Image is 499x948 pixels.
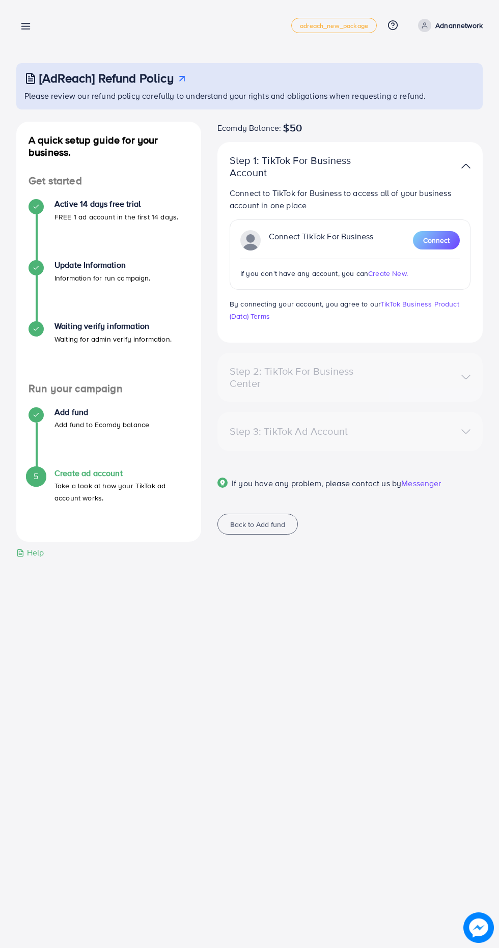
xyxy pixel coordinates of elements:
img: TikTok partner [240,230,261,250]
li: Create ad account [16,468,201,529]
p: Connect to TikTok for Business to access all of your business account in one place [230,187,470,211]
p: Adnannetwork [435,19,483,32]
img: Popup guide [217,478,228,488]
h4: Get started [16,175,201,187]
span: Messenger [401,478,441,489]
h4: Active 14 days free trial [54,199,178,209]
span: Create New. [368,268,408,278]
span: If you don't have any account, you can [240,268,368,278]
span: $50 [283,122,301,134]
h4: Update Information [54,260,151,270]
h4: Create ad account [54,468,189,478]
span: Connect [423,235,450,245]
a: TikTok Business Product (Data) Terms [230,299,459,321]
h3: [AdReach] Refund Policy [39,71,174,86]
li: Add fund [16,407,201,468]
button: Connect [413,231,460,249]
p: Information for run campaign. [54,272,151,284]
li: Active 14 days free trial [16,199,201,260]
h4: Run your campaign [16,382,201,395]
span: Back to Add fund [230,519,285,529]
p: Take a look at how your TikTok ad account works. [54,480,189,504]
span: adreach_new_package [300,22,368,29]
p: Waiting for admin verify information. [54,333,172,345]
div: Help [16,547,44,559]
li: Waiting verify information [16,321,201,382]
span: 5 [34,470,38,482]
p: Please review our refund policy carefully to understand your rights and obligations when requesti... [24,90,477,102]
a: adreach_new_package [291,18,377,33]
p: Connect TikTok For Business [269,230,373,250]
p: Step 1: TikTok For Business Account [230,154,385,179]
img: image [463,912,494,943]
p: Add fund to Ecomdy balance [54,419,149,431]
a: Adnannetwork [414,19,483,32]
span: If you have any problem, please contact us by [232,478,401,489]
img: TikTok partner [461,159,470,174]
h4: Add fund [54,407,149,417]
p: FREE 1 ad account in the first 14 days. [54,211,178,223]
li: Update Information [16,260,201,321]
button: Back to Add fund [217,514,298,535]
p: By connecting your account, you agree to our [230,298,470,322]
span: Ecomdy Balance: [217,122,281,134]
h4: A quick setup guide for your business. [16,134,201,158]
h4: Waiting verify information [54,321,172,331]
